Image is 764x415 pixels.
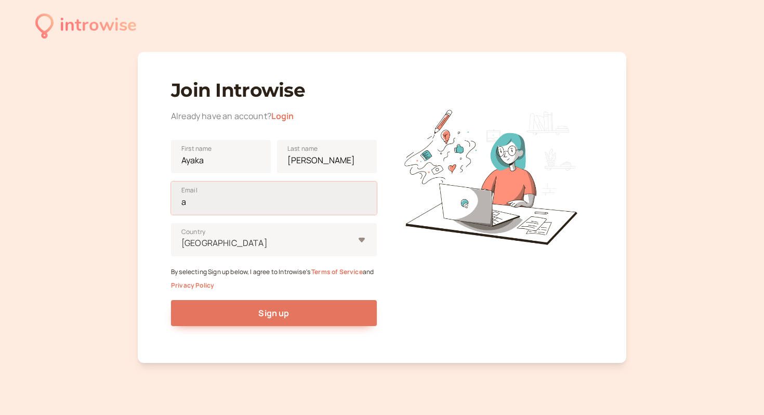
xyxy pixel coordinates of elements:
span: Sign up [258,307,289,319]
span: Email [181,185,197,196]
div: Already have an account? [171,110,377,123]
input: Last name [277,140,377,173]
div: introwise [60,11,137,40]
input: First name [171,140,271,173]
a: Login [271,110,294,122]
a: introwise [35,11,137,40]
span: First name [181,144,212,154]
button: Sign up [171,300,377,326]
iframe: Chat Widget [712,365,764,415]
a: Privacy Policy [171,281,214,290]
input: Email [171,181,377,215]
span: Country [181,227,205,237]
h1: Join Introwise [171,79,377,101]
a: Terms of Service [311,267,363,276]
span: Last name [287,144,318,154]
small: By selecting Sign up below, I agree to Introwise's and [171,267,374,290]
input: [GEOGRAPHIC_DATA]Country [180,237,182,249]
